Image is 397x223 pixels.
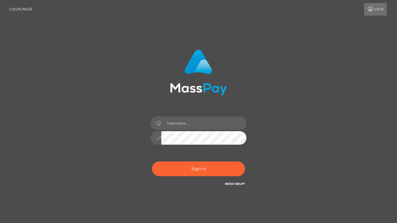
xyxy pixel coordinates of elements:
[152,161,245,176] button: Sign in
[161,116,246,130] input: Username...
[9,3,32,16] a: Login Page
[364,3,387,16] a: Login
[170,50,227,95] img: MassPay Login
[225,182,245,186] a: Need Help?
